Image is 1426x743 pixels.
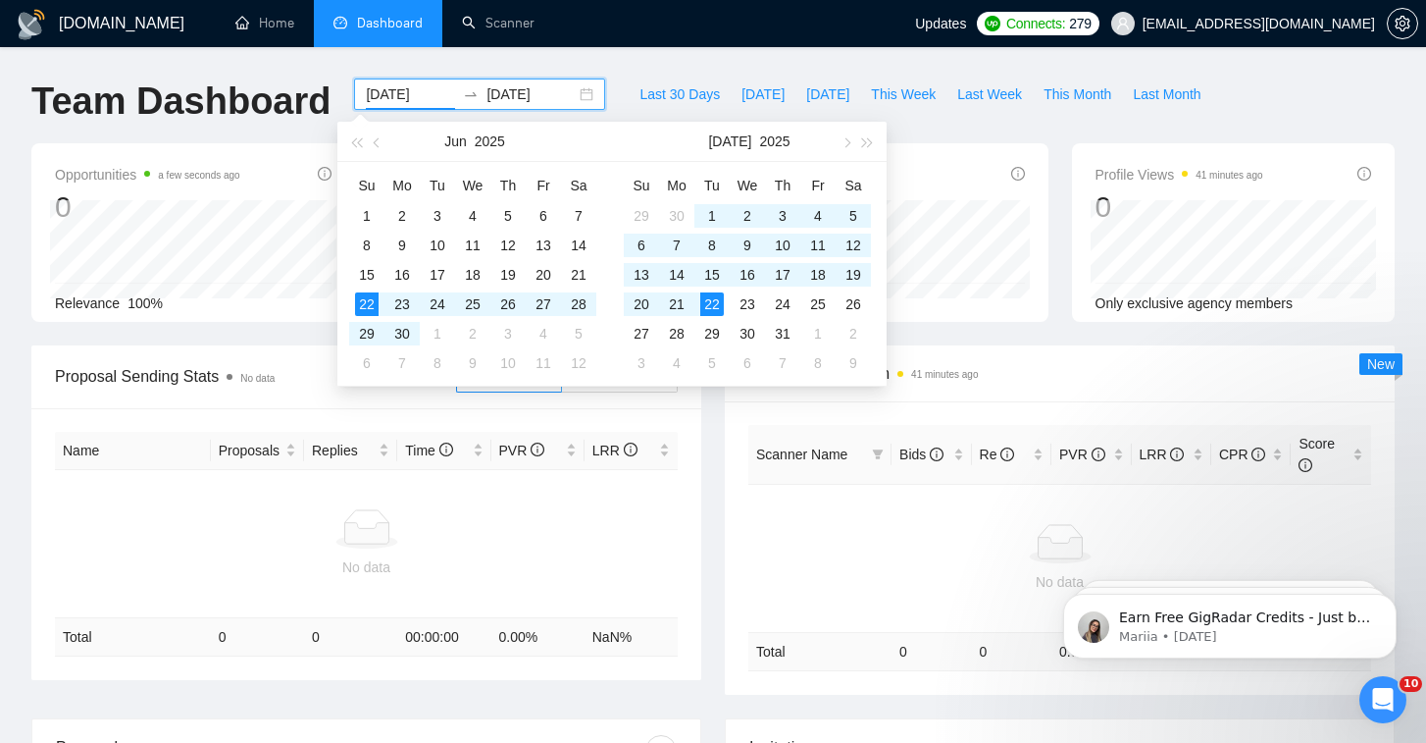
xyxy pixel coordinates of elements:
[836,348,871,378] td: 2025-08-09
[1387,16,1418,31] a: setting
[700,322,724,345] div: 29
[841,351,865,375] div: 9
[211,432,304,470] th: Proposals
[304,432,397,470] th: Replies
[461,234,484,257] div: 11
[1092,448,1105,461] span: info-circle
[304,618,397,657] td: 0
[496,322,520,345] div: 3
[55,432,211,470] th: Name
[463,86,479,102] span: swap-right
[736,292,759,316] div: 23
[665,292,688,316] div: 21
[355,234,379,257] div: 8
[624,170,659,201] th: Su
[384,319,420,348] td: 2025-06-30
[526,170,561,201] th: Fr
[972,632,1051,670] td: 0
[567,322,590,345] div: 5
[630,292,653,316] div: 20
[426,263,449,287] div: 17
[1196,170,1262,181] time: 41 minutes ago
[841,204,865,228] div: 5
[592,443,637,458] span: LRR
[461,204,484,228] div: 4
[624,348,659,378] td: 2025-08-03
[659,348,694,378] td: 2025-08-04
[694,201,730,231] td: 2025-07-01
[355,292,379,316] div: 22
[561,290,596,319] td: 2025-06-28
[490,348,526,378] td: 2025-07-10
[736,351,759,375] div: 6
[496,204,520,228] div: 5
[806,83,849,105] span: [DATE]
[455,170,490,201] th: We
[420,260,455,290] td: 2025-06-17
[915,16,966,31] span: Updates
[158,170,239,181] time: a few seconds ago
[420,290,455,319] td: 2025-06-24
[405,443,452,458] span: Time
[665,322,688,345] div: 28
[836,260,871,290] td: 2025-07-19
[349,201,384,231] td: 2025-06-01
[899,447,943,462] span: Bids
[461,322,484,345] div: 2
[730,319,765,348] td: 2025-07-30
[630,234,653,257] div: 6
[333,16,347,29] span: dashboard
[841,322,865,345] div: 2
[349,290,384,319] td: 2025-06-22
[532,322,555,345] div: 4
[730,170,765,201] th: We
[1095,188,1263,226] div: 0
[455,348,490,378] td: 2025-07-09
[708,122,751,161] button: [DATE]
[461,263,484,287] div: 18
[455,231,490,260] td: 2025-06-11
[491,618,585,657] td: 0.00 %
[806,322,830,345] div: 1
[63,557,670,578] div: No data
[765,231,800,260] td: 2025-07-10
[561,348,596,378] td: 2025-07-12
[318,167,331,181] span: info-circle
[1006,13,1065,34] span: Connects:
[567,351,590,375] div: 12
[462,15,535,31] a: searchScanner
[455,201,490,231] td: 2025-06-04
[624,319,659,348] td: 2025-07-27
[624,201,659,231] td: 2025-06-29
[455,260,490,290] td: 2025-06-18
[426,322,449,345] div: 1
[455,290,490,319] td: 2025-06-25
[357,15,423,31] span: Dashboard
[1095,163,1263,186] span: Profile Views
[624,260,659,290] td: 2025-07-13
[1034,553,1426,690] iframe: Intercom notifications message
[384,170,420,201] th: Mo
[731,79,795,110] button: [DATE]
[1170,448,1184,461] span: info-circle
[532,263,555,287] div: 20
[800,290,836,319] td: 2025-07-25
[55,295,120,311] span: Relevance
[624,290,659,319] td: 2025-07-20
[490,319,526,348] td: 2025-07-03
[730,201,765,231] td: 2025-07-02
[868,440,888,469] span: filter
[1251,448,1265,461] span: info-circle
[499,443,545,458] span: PVR
[700,234,724,257] div: 8
[957,83,1022,105] span: Last Week
[841,292,865,316] div: 26
[349,170,384,201] th: Su
[836,290,871,319] td: 2025-07-26
[496,292,520,316] div: 26
[355,322,379,345] div: 29
[496,263,520,287] div: 19
[1400,676,1422,692] span: 10
[490,260,526,290] td: 2025-06-19
[771,351,794,375] div: 7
